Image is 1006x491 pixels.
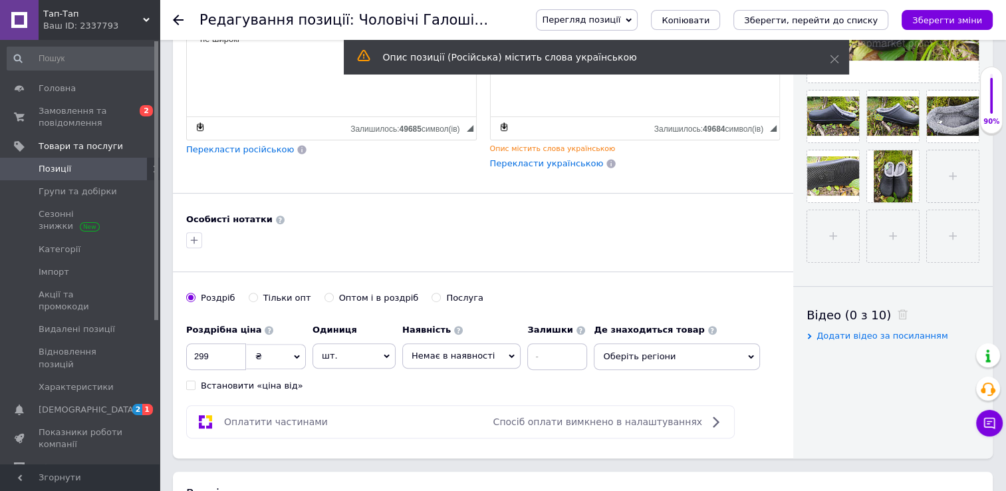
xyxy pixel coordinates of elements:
[350,121,466,134] div: Кiлькiсть символiв
[186,325,261,335] b: Роздрібна ціна
[7,47,157,71] input: Пошук
[39,462,73,474] span: Відгуки
[201,380,303,392] div: Встановити «ціна від»
[770,125,777,132] span: Потягніть для зміни розмірів
[594,325,704,335] b: Де знаходиться товар
[39,244,80,255] span: Категорії
[39,381,114,393] span: Характеристики
[744,15,878,25] i: Зберегти, перейти до списку
[39,323,115,335] span: Видалені позиції
[39,82,76,94] span: Головна
[527,325,572,335] b: Залишки
[467,125,473,132] span: Потягніть для зміни розмірів
[186,343,246,370] input: 0
[224,416,328,427] span: Оплатити частинами
[542,15,620,25] span: Перегляд позиції
[817,331,948,341] span: Додати відео за посиланням
[255,351,262,361] span: ₴
[39,266,69,278] span: Імпорт
[173,15,184,25] div: Повернутися назад
[39,208,123,232] span: Сезонні знижки
[807,308,891,322] span: Відео (0 з 10)
[339,292,419,304] div: Оптом і в роздріб
[132,404,143,415] span: 2
[39,426,123,450] span: Показники роботи компанії
[142,404,153,415] span: 1
[490,158,604,168] span: Перекласти українською
[662,15,709,25] span: Копіювати
[399,124,421,134] span: 49685
[651,10,720,30] button: Копіювати
[594,343,760,370] span: Оберіть регіони
[263,292,311,304] div: Тільки опт
[39,140,123,152] span: Товари та послуги
[703,124,725,134] span: 49684
[199,12,570,28] h1: Редагування позиції: Чоловічі Галоші без Задника
[13,13,276,96] body: Редактор, 1A675DB8-BE65-440E-BA56-DC6E8FA72E29
[186,214,273,224] b: Особисті нотатки
[497,120,511,134] a: Зробити резервну копію зараз
[527,343,587,370] input: -
[43,20,160,32] div: Ваш ID: 2337793
[493,416,702,427] span: Спосіб оплати вимкнено в налаштуваннях
[140,105,153,116] span: 2
[980,67,1003,134] div: 90% Якість заповнення
[201,292,235,304] div: Роздріб
[39,346,123,370] span: Відновлення позицій
[412,351,495,361] span: Немає в наявності
[902,10,993,30] button: Зберегти зміни
[446,292,483,304] div: Послуга
[976,410,1003,436] button: Чат з покупцем
[654,121,770,134] div: Кiлькiсть символiв
[313,343,396,369] span: шт.
[186,144,294,154] span: Перекласти російською
[383,51,797,64] div: Опис позиції (Російська) містить слова українською
[490,144,781,154] div: Опис містить слова українською
[39,404,137,416] span: [DEMOGRAPHIC_DATA]
[39,163,71,175] span: Позиції
[981,117,1002,126] div: 90%
[39,186,117,198] span: Групи та добірки
[39,289,123,313] span: Акції та промокоди
[193,120,207,134] a: Зробити резервну копію зараз
[912,15,982,25] i: Зберегти зміни
[39,105,123,129] span: Замовлення та повідомлення
[13,13,276,96] body: Редактор, 9503981A-6440-4796-B834-53DDE941085F
[43,8,143,20] span: Тап-Тап
[733,10,888,30] button: Зберегти, перейти до списку
[402,325,451,335] b: Наявність
[313,325,357,335] b: Одиниця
